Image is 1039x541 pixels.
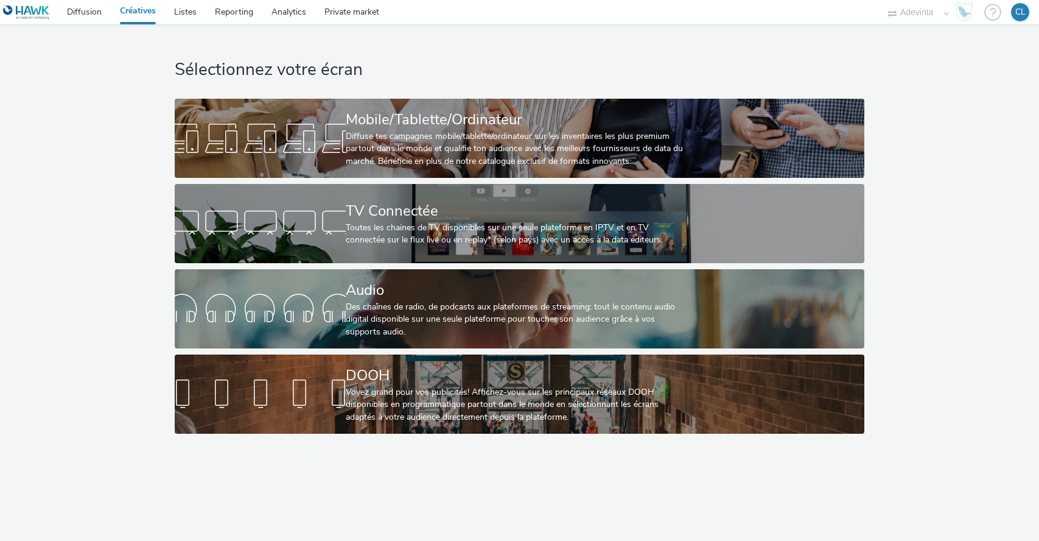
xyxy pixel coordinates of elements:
[175,269,864,348] a: AudioDes chaînes de radio, de podcasts aux plateformes de streaming: tout le contenu audio digita...
[346,130,688,168] div: Diffuse tes campagnes mobile/tablette/ordinateur sur les inventaires les plus premium partout dan...
[955,2,978,22] a: Hawk Academy
[346,365,688,386] div: DOOH
[346,386,688,423] div: Voyez grand pour vos publicités! Affichez-vous sur les principaux réseaux DOOH disponibles en pro...
[1015,3,1026,21] div: CL
[175,58,864,82] h1: Sélectionnez votre écran
[3,5,50,20] img: undefined Logo
[346,109,688,130] div: Mobile/Tablette/Ordinateur
[346,222,688,247] div: Toutes les chaines de TV disponibles sur une seule plateforme en IPTV et en TV connectée sur le f...
[175,184,864,263] a: TV ConnectéeToutes les chaines de TV disponibles sur une seule plateforme en IPTV et en TV connec...
[346,280,688,301] div: Audio
[175,99,864,178] a: Mobile/Tablette/OrdinateurDiffuse tes campagnes mobile/tablette/ordinateur sur les inventaires le...
[955,2,973,22] img: Hawk Academy
[346,200,688,222] div: TV Connectée
[346,301,688,338] div: Des chaînes de radio, de podcasts aux plateformes de streaming: tout le contenu audio digital dis...
[175,355,864,434] a: DOOHVoyez grand pour vos publicités! Affichez-vous sur les principaux réseaux DOOH disponibles en...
